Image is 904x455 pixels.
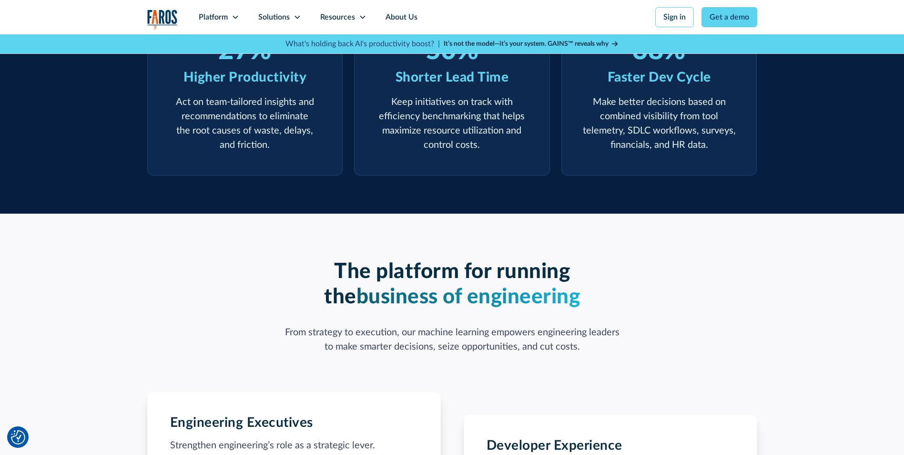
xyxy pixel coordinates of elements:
[579,95,740,152] p: Make better decisions based on combined visibility from tool telemetry, SDLC workflows, surveys, ...
[487,438,622,454] h3: Developer Experience
[147,10,178,29] a: home
[147,10,178,29] img: Logo of the analytics and reporting company Faros.
[608,67,711,87] div: Faster Dev Cycle
[170,415,313,431] h3: Engineering Executives
[183,67,307,87] div: Higher Productivity
[444,39,619,49] a: It’s not the model—it’s your system. GAINS™ reveals why
[258,11,290,23] div: Solutions
[655,7,694,27] a: Sign in
[396,67,509,87] div: Shorter Lead Time
[165,95,325,152] p: Act on team-tailored insights and recommendations to eliminate the root causes of waste, delays, ...
[281,325,624,354] p: From strategy to execution, our machine learning empowers engineering leaders to make smarter dec...
[356,287,580,308] span: business of engineering
[320,11,355,23] div: Resources
[444,41,609,47] strong: It’s not the model—it’s your system. GAINS™ reveals why
[11,430,25,445] img: Revisit consent button
[285,38,440,50] p: What's holding back AI's productivity boost? |
[372,95,532,152] p: Keep initiatives on track with efficiency benchmarking that helps maximize resource utilization a...
[11,430,25,445] button: Cookie Settings
[199,11,228,23] div: Platform
[281,259,624,310] h2: The platform for running the
[701,7,757,27] a: Get a demo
